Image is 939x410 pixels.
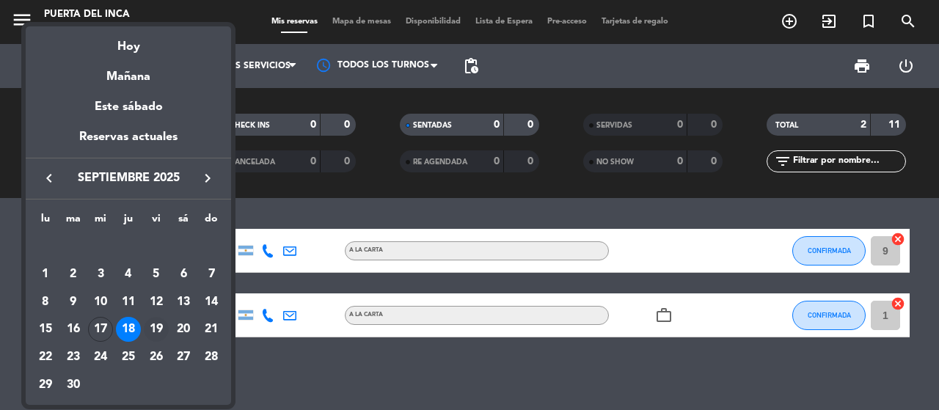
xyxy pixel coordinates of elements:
div: 15 [33,317,58,342]
div: 17 [88,317,113,342]
div: Hoy [26,26,231,56]
td: 24 de septiembre de 2025 [87,343,114,371]
div: 26 [144,345,169,370]
div: 21 [199,317,224,342]
th: miércoles [87,211,114,233]
td: 10 de septiembre de 2025 [87,288,114,316]
td: 30 de septiembre de 2025 [59,371,87,399]
div: 18 [116,317,141,342]
td: 28 de septiembre de 2025 [197,343,225,371]
td: 5 de septiembre de 2025 [142,260,170,288]
td: 4 de septiembre de 2025 [114,260,142,288]
td: 17 de septiembre de 2025 [87,315,114,343]
div: Reservas actuales [26,128,231,158]
td: 6 de septiembre de 2025 [170,260,198,288]
div: 9 [61,290,86,315]
div: 27 [171,345,196,370]
th: domingo [197,211,225,233]
span: septiembre 2025 [62,169,194,188]
td: 26 de septiembre de 2025 [142,343,170,371]
div: 7 [199,262,224,287]
div: 2 [61,262,86,287]
td: 8 de septiembre de 2025 [32,288,59,316]
th: martes [59,211,87,233]
div: Mañana [26,56,231,87]
td: SEP. [32,233,225,260]
td: 11 de septiembre de 2025 [114,288,142,316]
td: 21 de septiembre de 2025 [197,315,225,343]
td: 18 de septiembre de 2025 [114,315,142,343]
td: 25 de septiembre de 2025 [114,343,142,371]
button: keyboard_arrow_left [36,169,62,188]
td: 19 de septiembre de 2025 [142,315,170,343]
i: keyboard_arrow_left [40,169,58,187]
div: 19 [144,317,169,342]
div: 8 [33,290,58,315]
div: 11 [116,290,141,315]
div: 14 [199,290,224,315]
i: keyboard_arrow_right [199,169,216,187]
div: 16 [61,317,86,342]
div: 10 [88,290,113,315]
td: 14 de septiembre de 2025 [197,288,225,316]
td: 13 de septiembre de 2025 [170,288,198,316]
div: 28 [199,345,224,370]
td: 23 de septiembre de 2025 [59,343,87,371]
td: 9 de septiembre de 2025 [59,288,87,316]
div: 13 [171,290,196,315]
button: keyboard_arrow_right [194,169,221,188]
td: 22 de septiembre de 2025 [32,343,59,371]
td: 2 de septiembre de 2025 [59,260,87,288]
th: viernes [142,211,170,233]
td: 12 de septiembre de 2025 [142,288,170,316]
th: lunes [32,211,59,233]
td: 7 de septiembre de 2025 [197,260,225,288]
div: 22 [33,345,58,370]
div: 3 [88,262,113,287]
div: 25 [116,345,141,370]
div: 5 [144,262,169,287]
td: 16 de septiembre de 2025 [59,315,87,343]
div: 4 [116,262,141,287]
td: 20 de septiembre de 2025 [170,315,198,343]
th: sábado [170,211,198,233]
div: 30 [61,373,86,398]
td: 27 de septiembre de 2025 [170,343,198,371]
th: jueves [114,211,142,233]
div: Este sábado [26,87,231,128]
div: 12 [144,290,169,315]
div: 20 [171,317,196,342]
div: 1 [33,262,58,287]
td: 1 de septiembre de 2025 [32,260,59,288]
div: 29 [33,373,58,398]
div: 6 [171,262,196,287]
div: 24 [88,345,113,370]
div: 23 [61,345,86,370]
td: 15 de septiembre de 2025 [32,315,59,343]
td: 29 de septiembre de 2025 [32,371,59,399]
td: 3 de septiembre de 2025 [87,260,114,288]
